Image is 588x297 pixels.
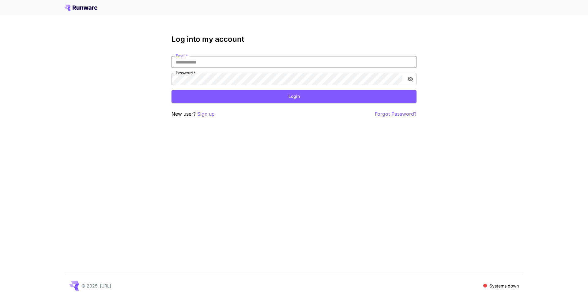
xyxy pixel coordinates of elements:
label: Password [176,70,195,75]
p: New user? [171,110,215,118]
button: Login [171,90,417,103]
label: Email [176,53,188,58]
p: Systems down [489,283,519,289]
button: Sign up [197,110,215,118]
h3: Log into my account [171,35,417,44]
button: Forgot Password? [375,110,417,118]
p: © 2025, [URL] [81,283,111,289]
button: toggle password visibility [405,74,416,85]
